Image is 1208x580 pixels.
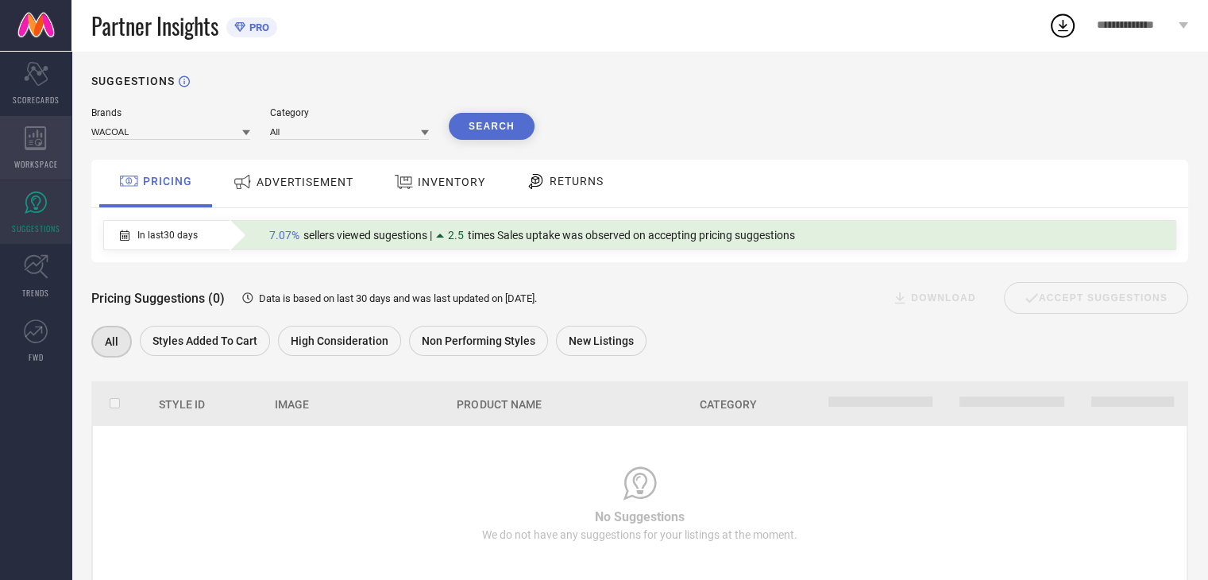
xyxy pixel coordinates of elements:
[418,176,485,188] span: INVENTORY
[482,528,797,541] span: We do not have any suggestions for your listings at the moment.
[270,107,429,118] div: Category
[269,229,299,242] span: 7.07%
[1004,282,1188,314] div: Accept Suggestions
[468,229,795,242] span: times Sales uptake was observed on accepting pricing suggestions
[91,75,175,87] h1: SUGGESTIONS
[22,287,49,299] span: TRENDS
[275,398,309,411] span: Image
[105,335,118,348] span: All
[448,229,464,242] span: 2.5
[1048,11,1077,40] div: Open download list
[29,351,44,363] span: FWD
[550,175,604,188] span: RETURNS
[257,176,353,188] span: ADVERTISEMENT
[595,509,685,524] span: No Suggestions
[14,158,58,170] span: WORKSPACE
[261,225,803,246] div: Percentage of sellers who have viewed suggestions for the current Insight Type
[259,292,537,304] span: Data is based on last 30 days and was last updated on [DATE] .
[143,175,192,188] span: PRICING
[91,107,250,118] div: Brands
[12,222,60,234] span: SUGGESTIONS
[303,229,432,242] span: sellers viewed sugestions |
[91,10,218,42] span: Partner Insights
[91,291,225,306] span: Pricing Suggestions (0)
[159,398,205,411] span: Style Id
[449,113,535,140] button: Search
[569,334,634,347] span: New Listings
[422,334,535,347] span: Non Performing Styles
[700,398,757,411] span: Category
[291,334,388,347] span: High Consideration
[137,230,198,241] span: In last 30 days
[152,334,257,347] span: Styles Added To Cart
[13,94,60,106] span: SCORECARDS
[457,398,541,411] span: Product Name
[245,21,269,33] span: PRO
